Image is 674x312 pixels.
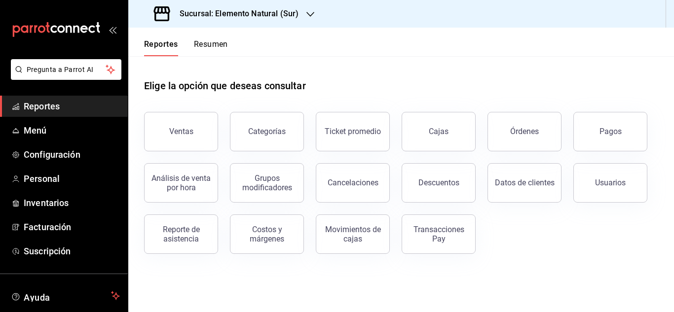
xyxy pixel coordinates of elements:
button: Descuentos [402,163,476,203]
h1: Elige la opción que deseas consultar [144,78,306,93]
button: Pagos [573,112,647,151]
span: Suscripción [24,244,120,258]
button: Análisis de venta por hora [144,163,218,203]
div: Ticket promedio [325,127,381,136]
h3: Sucursal: Elemento Natural (Sur) [172,8,299,20]
button: Movimientos de cajas [316,214,390,254]
span: Menú [24,124,120,137]
button: Ticket promedio [316,112,390,151]
div: Transacciones Pay [408,225,469,243]
button: Reporte de asistencia [144,214,218,254]
div: navigation tabs [144,39,228,56]
span: Reportes [24,100,120,113]
div: Órdenes [510,127,539,136]
button: Grupos modificadores [230,163,304,203]
button: open_drawer_menu [109,26,116,34]
span: Inventarios [24,196,120,209]
button: Categorías [230,112,304,151]
div: Análisis de venta por hora [150,173,212,192]
span: Pregunta a Parrot AI [27,65,106,75]
button: Cajas [402,112,476,151]
div: Costos y márgenes [236,225,298,243]
div: Datos de clientes [495,178,555,187]
button: Usuarios [573,163,647,203]
span: Configuración [24,148,120,161]
button: Cancelaciones [316,163,390,203]
div: Movimientos de cajas [322,225,383,243]
div: Grupos modificadores [236,173,298,192]
div: Ventas [169,127,193,136]
span: Personal [24,172,120,185]
button: Datos de clientes [487,163,562,203]
button: Transacciones Pay [402,214,476,254]
button: Costos y márgenes [230,214,304,254]
div: Categorías [248,127,286,136]
div: Reporte de asistencia [150,225,212,243]
div: Cancelaciones [328,178,378,187]
a: Pregunta a Parrot AI [7,71,121,82]
div: Pagos [599,127,622,136]
button: Pregunta a Parrot AI [11,59,121,80]
button: Reportes [144,39,178,56]
button: Ventas [144,112,218,151]
div: Cajas [429,127,449,136]
button: Órdenes [487,112,562,151]
button: Resumen [194,39,228,56]
div: Usuarios [595,178,626,187]
span: Facturación [24,220,120,234]
span: Ayuda [24,290,107,302]
div: Descuentos [418,178,459,187]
